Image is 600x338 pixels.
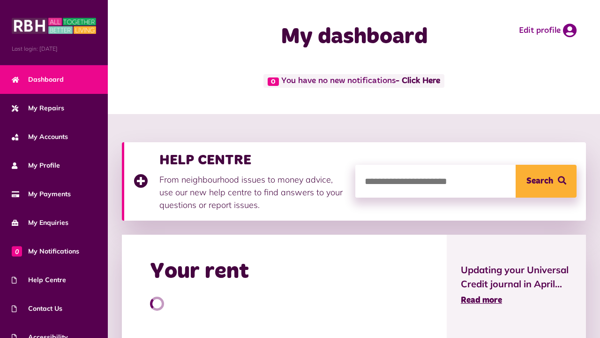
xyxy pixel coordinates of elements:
[516,165,577,198] button: Search
[12,161,60,170] span: My Profile
[12,189,71,199] span: My Payments
[12,218,68,228] span: My Enquiries
[263,74,444,88] span: You have no new notifications
[159,152,346,169] h3: HELP CENTRE
[12,246,79,256] span: My Notifications
[526,165,553,198] span: Search
[12,246,22,256] span: 0
[12,16,96,35] img: MyRBH
[12,103,64,113] span: My Repairs
[461,263,572,307] a: Updating your Universal Credit journal in April... Read more
[268,77,279,86] span: 0
[12,75,64,84] span: Dashboard
[12,45,96,53] span: Last login: [DATE]
[519,23,577,38] a: Edit profile
[240,23,468,51] h1: My dashboard
[461,263,572,291] span: Updating your Universal Credit journal in April...
[12,132,68,142] span: My Accounts
[159,173,346,211] p: From neighbourhood issues to money advice, use our new help centre to find answers to your questi...
[12,304,62,314] span: Contact Us
[396,77,440,85] a: - Click Here
[12,275,66,285] span: Help Centre
[461,296,502,305] span: Read more
[150,258,249,285] h2: Your rent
